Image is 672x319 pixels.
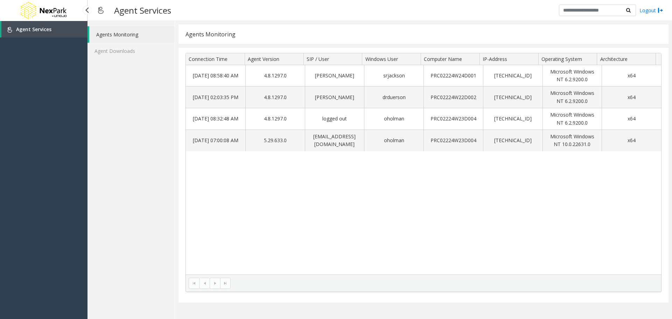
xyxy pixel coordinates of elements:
img: 'icon' [7,27,13,33]
td: [TECHNICAL_ID] [483,108,542,130]
td: Microsoft Windows NT 6.2.9200.0 [542,86,602,108]
td: [PERSON_NAME] [305,65,364,87]
span: Operating System [541,56,582,62]
td: drduerson [364,86,423,108]
span: Architecture [600,56,628,62]
td: x64 [602,108,661,130]
td: x64 [602,65,661,87]
td: oholman [364,130,423,151]
td: Microsoft Windows NT 6.2.9200.0 [542,108,602,130]
td: 5.29.633.0 [245,130,305,151]
a: Agent Services [1,21,87,37]
td: PRC02224W23D004 [423,130,483,151]
span: IP-Address [483,56,507,62]
td: [TECHNICAL_ID] [483,65,542,87]
td: PRC02224W22D002 [423,86,483,108]
td: x64 [602,130,661,151]
img: logout [658,7,663,14]
td: [EMAIL_ADDRESS][DOMAIN_NAME] [305,130,364,151]
td: [DATE] 08:32:48 AM [186,108,245,130]
td: [TECHNICAL_ID] [483,130,542,151]
td: Microsoft Windows NT 10.0.22631.0 [542,130,602,151]
span: Computer Name [424,56,462,62]
td: [DATE] 08:58:40 AM [186,65,245,87]
td: logged out [305,108,364,130]
td: 4.8.1297.0 [245,86,305,108]
span: Agent Services [16,26,51,33]
a: Agents Monitoring [89,26,175,43]
td: [DATE] 07:00:08 AM [186,130,245,151]
span: Agent Version [248,56,279,62]
span: Connection Time [189,56,227,62]
td: 4.8.1297.0 [245,65,305,87]
td: PRC02224W24D001 [423,65,483,87]
td: 4.8.1297.0 [245,108,305,130]
td: [TECHNICAL_ID] [483,86,542,108]
td: x64 [602,86,661,108]
td: Microsoft Windows NT 6.2.9200.0 [542,65,602,87]
div: Data table [186,53,661,275]
a: Agent Downloads [87,43,175,59]
td: oholman [364,108,423,130]
h3: Agent Services [111,2,175,19]
img: pageIcon [94,2,107,19]
td: [DATE] 02:03:35 PM [186,86,245,108]
a: Logout [639,7,663,14]
span: SIP / User [307,56,329,62]
td: PRC02224W23D004 [423,108,483,130]
td: [PERSON_NAME] [305,86,364,108]
span: Windows User [365,56,398,62]
td: srjackson [364,65,423,87]
div: Agents Monitoring [185,30,236,39]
